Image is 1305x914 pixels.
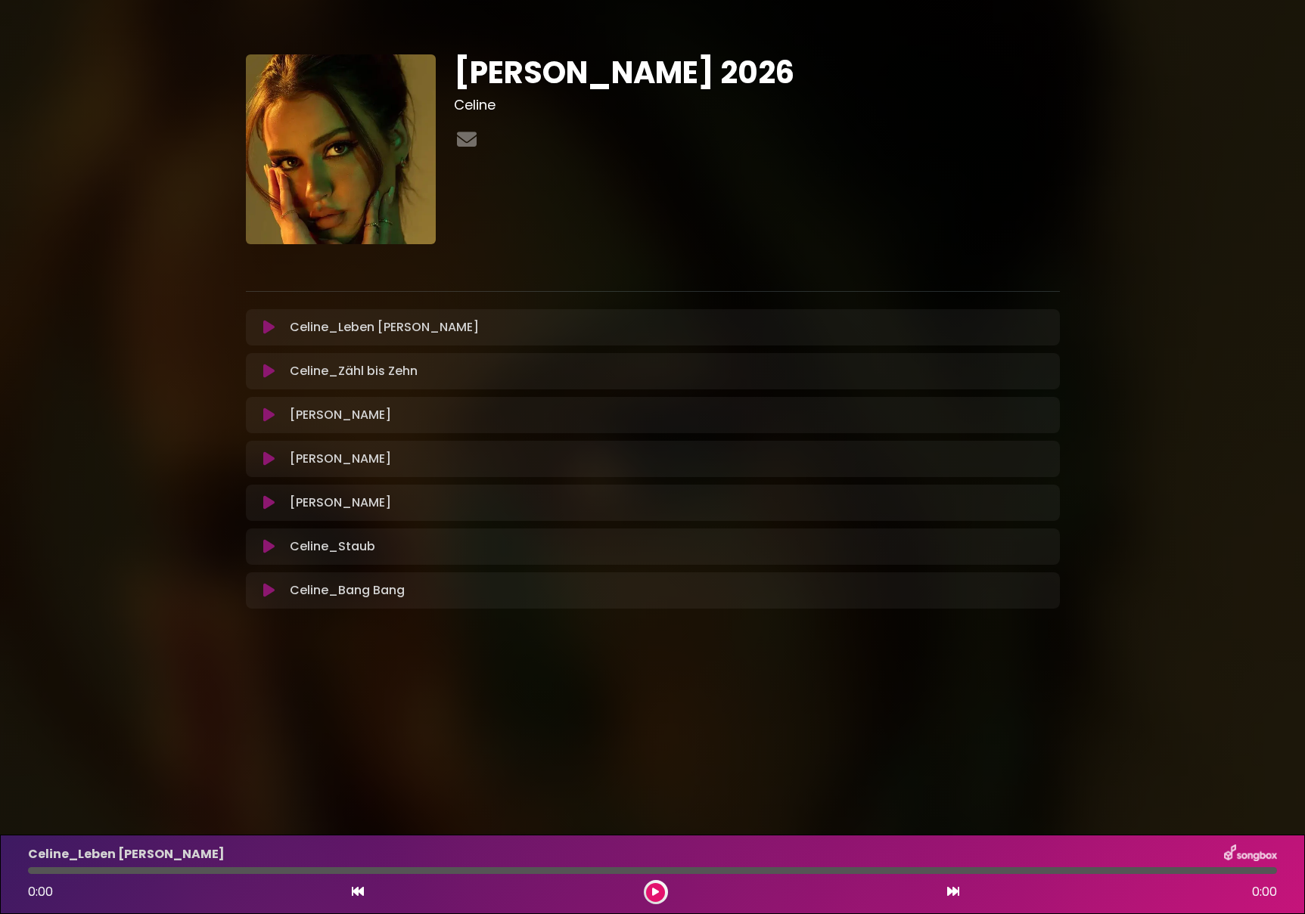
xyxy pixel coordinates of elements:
[290,318,479,336] p: Celine_Leben [PERSON_NAME]
[290,581,405,600] p: Celine_Bang Bang
[290,538,375,556] p: Celine_Staub
[290,406,391,424] p: [PERSON_NAME]
[290,450,391,468] p: [PERSON_NAME]
[290,494,391,512] p: [PERSON_NAME]
[454,54,1060,91] h1: [PERSON_NAME] 2026
[290,362,418,380] p: Celine_Zähl bis Zehn
[454,97,1060,113] h3: Celine
[246,54,436,244] img: Lq3JwxWjTsiZgLSj7RBx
